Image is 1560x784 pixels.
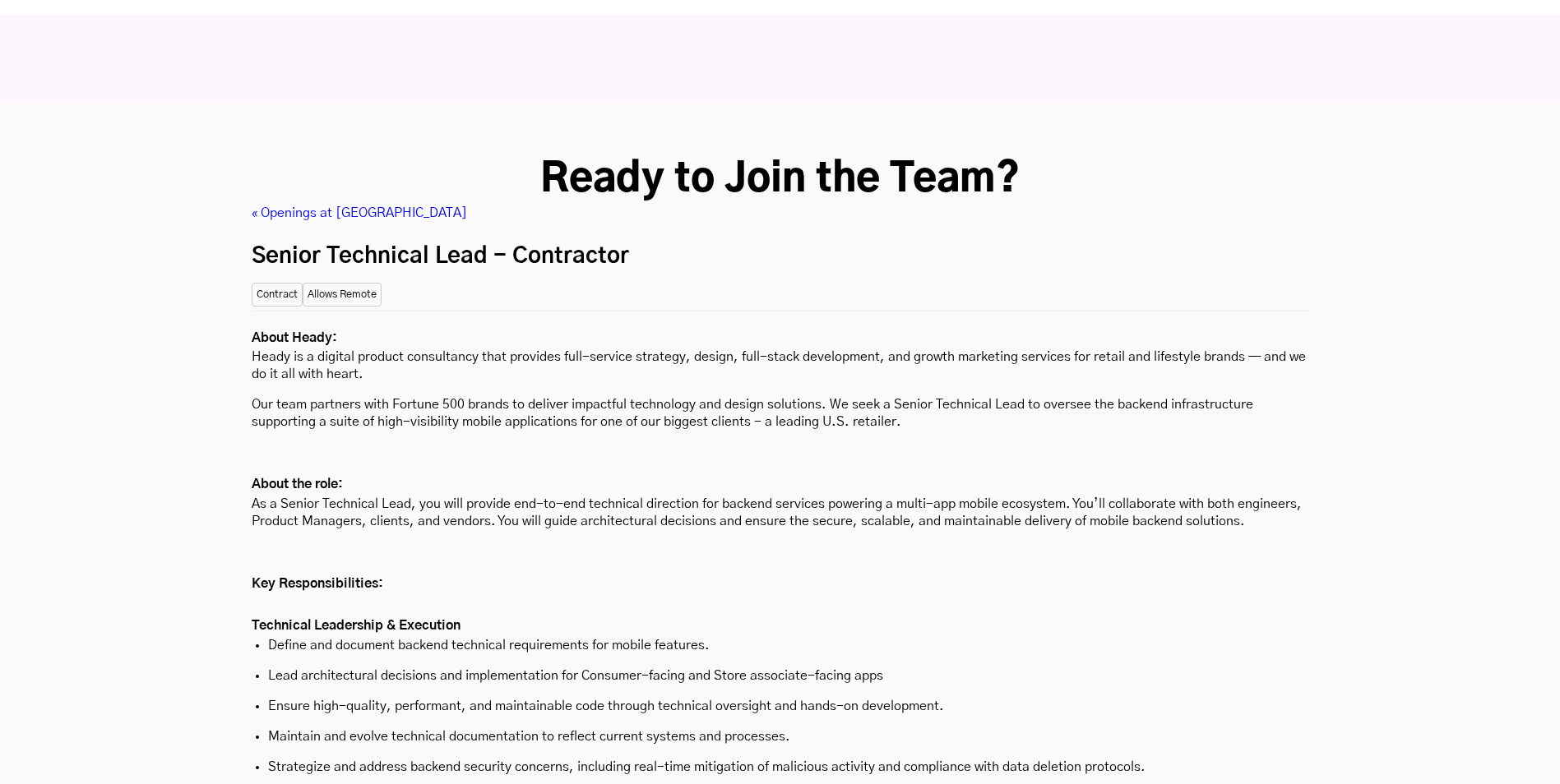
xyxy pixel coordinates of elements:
[268,667,1292,685] p: Lead architectural decisions and implementation for Consumer-facing and Store associate-facing apps
[252,574,1308,595] h2: Key Responsibilities:
[252,474,1308,496] h2: About the role:
[268,637,1292,654] p: Define and document backend technical requirements for mobile features.
[252,155,1308,205] h2: Ready to Join the Team?
[303,283,382,307] small: Allows Remote
[252,616,1150,637] h4: Technical Leadership & Execution
[252,238,1308,274] h2: Senior Technical Lead - Contractor
[268,728,1292,745] p: Maintain and evolve technical documentation to reflect current systems and processes.
[252,328,1308,349] h2: About Heady:
[252,206,467,219] a: « Openings at [GEOGRAPHIC_DATA]
[252,348,1308,383] p: Heady is a digital product consultancy that provides full-service strategy, design, full-stack de...
[252,396,1308,431] p: Our team partners with Fortune 500 brands to deliver impactful technology and design solutions. W...
[252,283,303,307] small: Contract
[268,698,1292,715] p: Ensure high-quality, performant, and maintainable code through technical oversight and hands-on d...
[252,496,1308,530] p: As a Senior Technical Lead, you will provide end-to-end technical direction for backend services ...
